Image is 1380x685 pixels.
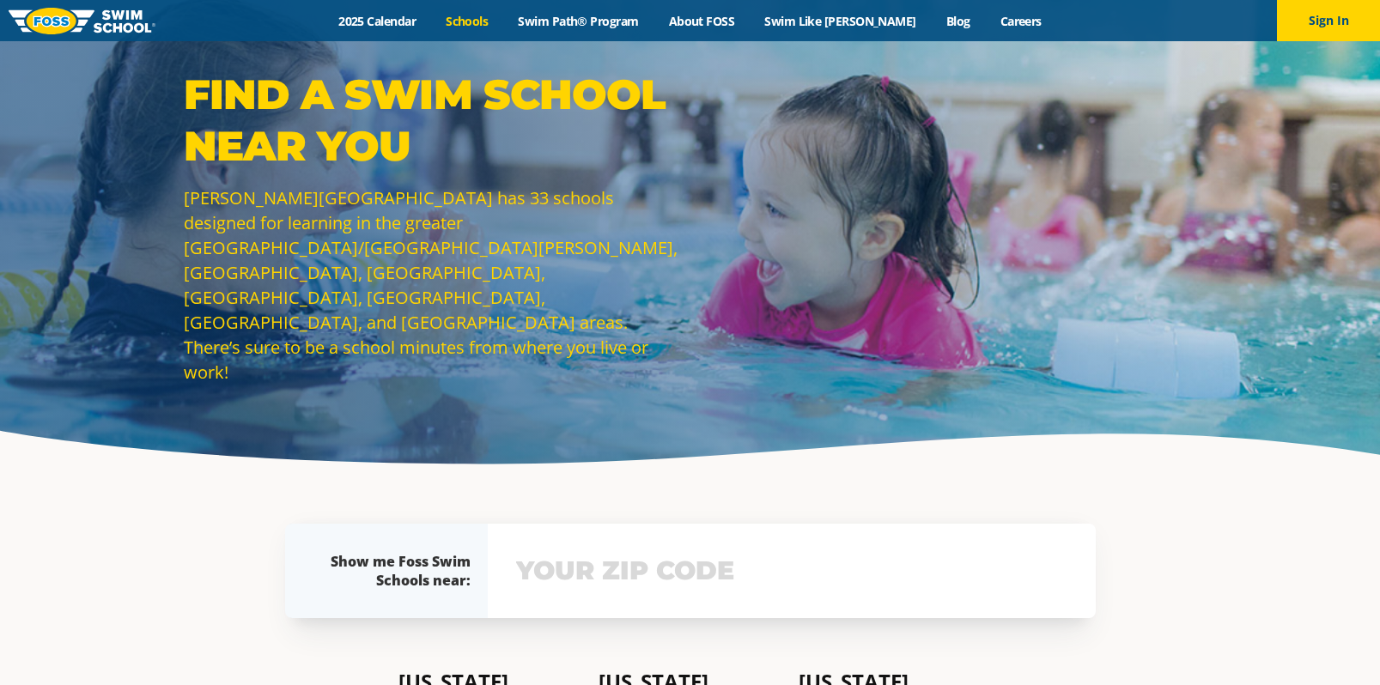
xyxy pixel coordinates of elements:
[985,13,1056,29] a: Careers
[512,546,1072,596] input: YOUR ZIP CODE
[9,8,155,34] img: FOSS Swim School Logo
[431,13,503,29] a: Schools
[750,13,932,29] a: Swim Like [PERSON_NAME]
[324,13,431,29] a: 2025 Calendar
[503,13,654,29] a: Swim Path® Program
[319,552,471,590] div: Show me Foss Swim Schools near:
[184,69,682,172] p: Find a Swim School Near You
[184,185,682,385] p: [PERSON_NAME][GEOGRAPHIC_DATA] has 33 schools designed for learning in the greater [GEOGRAPHIC_DA...
[931,13,985,29] a: Blog
[654,13,750,29] a: About FOSS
